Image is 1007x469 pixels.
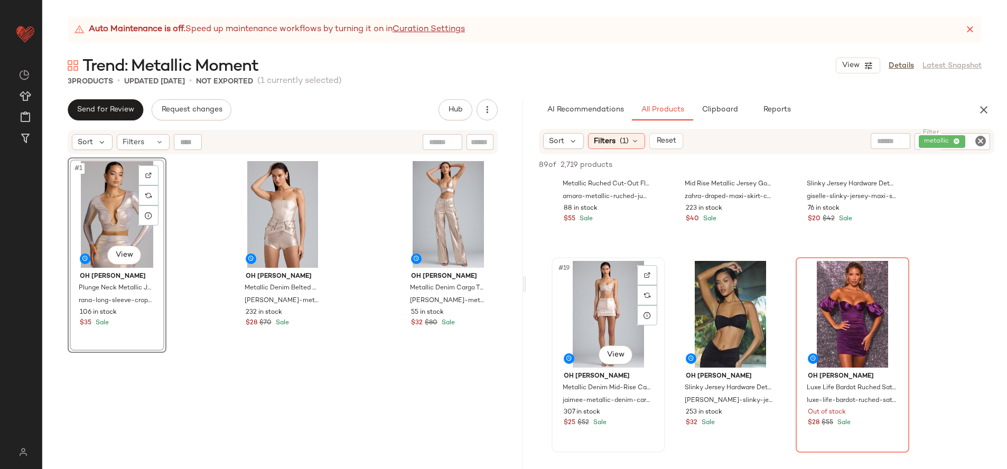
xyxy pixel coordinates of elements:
[577,215,593,222] span: Sale
[835,419,851,426] span: Sale
[700,419,715,426] span: Sale
[606,351,624,359] span: View
[564,408,600,417] span: 307 in stock
[78,137,93,148] span: Sort
[79,284,153,293] span: Plunge Neck Metallic Jersey Crop Top in Light Gold
[644,272,650,278] img: svg%3e
[799,261,906,368] img: 3531_1_luxe-life-purple-off-shoudler-balloon-sleeve-mini-dress.jpg
[685,192,774,202] span: zahra-draped-maxi-skirt-copper-bronze
[246,308,282,317] span: 232 in stock
[237,161,329,268] img: 8199-Champagne_Sasha_4.jpg
[19,70,30,80] img: svg%3e
[411,272,486,282] span: Oh [PERSON_NAME]
[448,106,463,114] span: Hub
[701,106,738,114] span: Clipboard
[557,263,572,274] span: #19
[686,204,722,213] span: 223 in stock
[837,215,852,222] span: Sale
[246,272,320,282] span: Oh [PERSON_NAME]
[189,75,192,88] span: •
[274,320,289,326] span: Sale
[599,345,632,364] button: View
[547,106,624,114] span: AI Recommendations
[145,192,152,199] img: svg%3e
[82,56,258,77] span: Trend: Metallic Moment
[123,137,144,148] span: Filters
[68,99,143,120] button: Send for Review
[974,135,987,147] i: Clear Filter
[539,160,556,171] span: 89 of
[245,296,319,306] span: [PERSON_NAME]-metallic-denim-corset-playsuit-champagne
[807,396,896,406] span: luxe-life-bardot-ruched-satin-metallic-mini-dress-in-purple
[245,284,319,293] span: Metallic Denim Belted Corset Playsuit in [GEOGRAPHIC_DATA]
[410,284,484,293] span: Metallic Denim Cargo Trousers in [GEOGRAPHIC_DATA]
[71,161,163,268] img: 8138-8476-LightGold_Zahara_Rana_9.jpg
[701,215,716,222] span: Sale
[649,133,683,149] button: Reset
[403,161,494,268] img: 8200-8308-Champagne_Nyssa_Riley_4.jpg
[807,192,896,202] span: giselle-slinky-jersey-maxi-skirt-buttercream
[115,251,133,259] span: View
[425,318,437,328] span: $80
[564,204,598,213] span: 88 in stock
[440,320,455,326] span: Sale
[808,214,820,224] span: $20
[152,99,231,120] button: Request changes
[439,99,472,120] button: Hub
[563,383,652,393] span: Metallic Denim Mid-Rise Cargo Mini Skirt in [GEOGRAPHIC_DATA]
[563,192,652,202] span: amara-metallic-ruched-jumpsuit-ice-blue
[549,136,564,147] span: Sort
[564,214,575,224] span: $55
[79,296,153,306] span: rana-long-sleeve-crop-top-light-gold
[808,372,897,381] span: Oh [PERSON_NAME]
[74,23,465,36] div: Speed up maintenance workflows by turning it on in
[68,76,113,87] div: Products
[577,418,589,428] span: $52
[823,214,835,224] span: $42
[145,172,152,179] img: svg%3e
[762,106,790,114] span: Reports
[677,261,784,368] img: 8437-8623-Black_Jerika_Giselle_16.jpg
[246,318,257,328] span: $28
[564,372,653,381] span: Oh [PERSON_NAME]
[591,419,607,426] span: Sale
[641,106,684,114] span: All Products
[564,418,575,428] span: $25
[685,396,774,406] span: [PERSON_NAME]-slinky-jersey-bralette-black
[107,246,141,265] button: View
[561,160,612,171] span: 2,719 products
[807,180,896,189] span: Slinky Jersey Hardware Detail Maxi Skirt in Buttercream
[259,318,272,328] span: $70
[644,292,650,298] img: svg%3e
[686,408,722,417] span: 253 in stock
[686,372,775,381] span: Oh [PERSON_NAME]
[808,204,840,213] span: 76 in stock
[73,163,85,174] span: #1
[686,214,699,224] span: $40
[411,308,444,317] span: 55 in stock
[117,75,120,88] span: •
[686,418,697,428] span: $32
[808,418,819,428] span: $28
[685,383,774,393] span: Slinky Jersey Hardware Detail Halterneck Bralette in Black
[257,75,342,88] span: (1 currently selected)
[15,23,36,44] img: heart_red.DM2ytmEG.svg
[836,58,880,73] button: View
[563,396,652,406] span: jaimee-metallic-denim-cargo-skirt-champagne
[393,23,465,36] a: Curation Settings
[124,76,185,87] p: updated [DATE]
[77,106,134,114] span: Send for Review
[89,23,185,36] strong: Auto Maintenance is off.
[842,61,860,70] span: View
[594,136,616,147] span: Filters
[822,418,833,428] span: $55
[924,137,953,146] span: metallic
[807,383,896,393] span: Luxe Life Bardot Ruched Satin Metallic Mini Dress in Purple
[620,136,629,147] span: (1)
[411,318,423,328] span: $32
[68,60,78,71] img: svg%3e
[196,76,253,87] p: Not Exported
[889,60,914,71] a: Details
[808,408,846,417] span: Out of stock
[563,180,652,189] span: Metallic Ruched Cut-Out Flared Jumpsuit in Ice Blue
